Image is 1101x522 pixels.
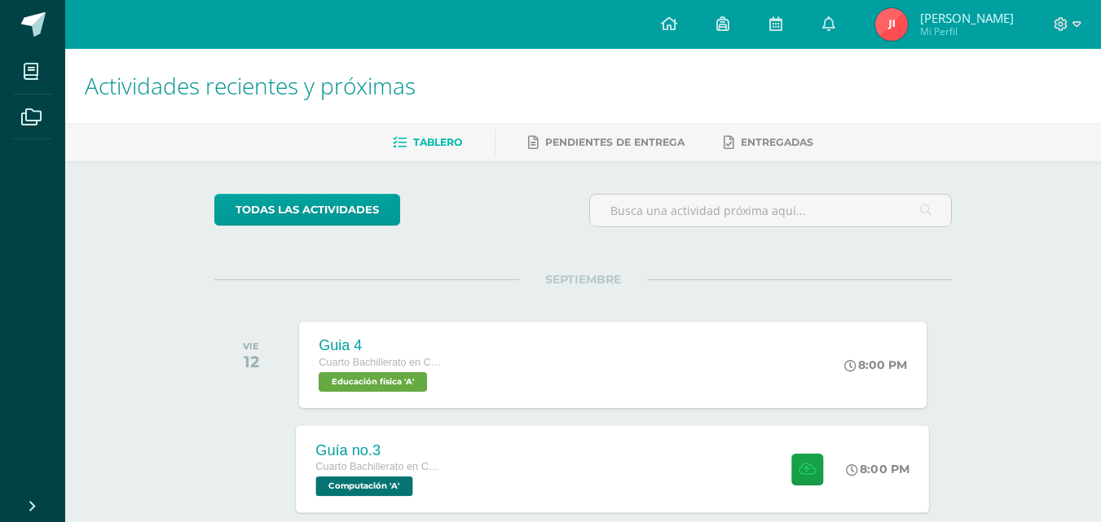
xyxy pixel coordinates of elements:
div: Guía no.3 [316,441,440,458]
a: Pendientes de entrega [528,129,685,156]
span: SEPTIEMBRE [519,272,647,287]
a: todas las Actividades [214,194,400,226]
span: Actividades recientes y próximas [85,70,416,101]
div: Guia 4 [319,337,441,354]
div: 8:00 PM [844,358,907,372]
span: Cuarto Bachillerato en Ciencias Biológicas [PERSON_NAME]. CCLL en Ciencias Biológicas [316,461,440,472]
span: Entregadas [741,136,813,148]
div: 12 [243,352,259,371]
span: Computación 'A' [316,476,413,496]
img: 9af540bfe98442766a4175f9852281f5.png [875,8,908,41]
span: Pendientes de entrega [545,136,685,148]
span: Educación física 'A' [319,372,427,392]
div: 8:00 PM [847,462,910,476]
input: Busca una actividad próxima aquí... [590,195,951,226]
span: Tablero [413,136,462,148]
span: Cuarto Bachillerato en Ciencias Biológicas [PERSON_NAME]. CCLL en Ciencias Biológicas [319,357,441,368]
a: Tablero [393,129,462,156]
div: VIE [243,340,259,352]
span: [PERSON_NAME] [920,10,1014,26]
a: Entregadas [724,129,813,156]
span: Mi Perfil [920,24,1014,38]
